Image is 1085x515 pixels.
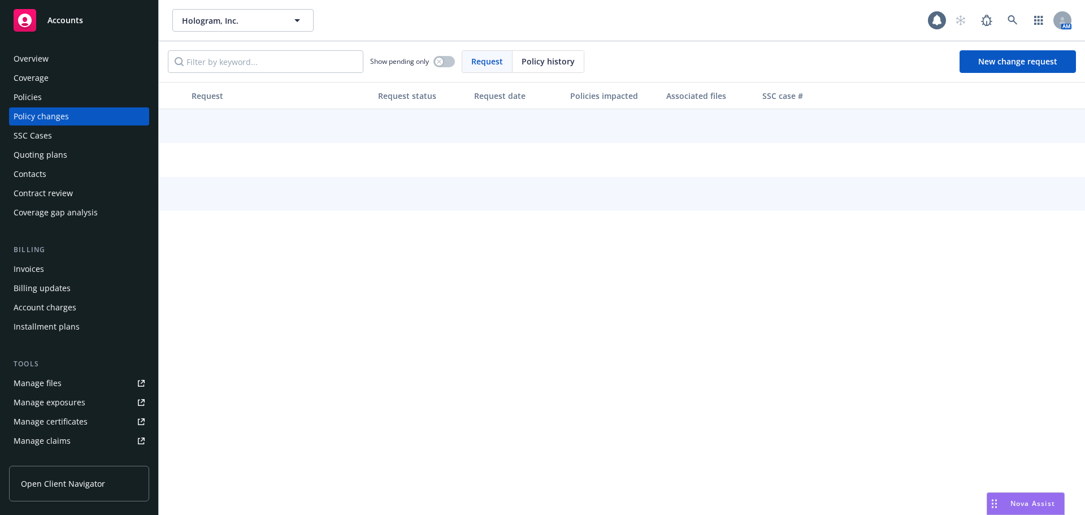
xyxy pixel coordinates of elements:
div: Policies [14,88,42,106]
button: Request [187,82,374,109]
div: Installment plans [14,318,80,336]
a: Manage files [9,374,149,392]
a: Contract review [9,184,149,202]
div: Manage claims [14,432,71,450]
a: Overview [9,50,149,68]
div: Request date [474,90,561,102]
a: Search [1001,9,1024,32]
a: Contacts [9,165,149,183]
a: Installment plans [9,318,149,336]
button: Associated files [662,82,758,109]
button: Nova Assist [987,492,1065,515]
input: Filter by keyword... [168,50,363,73]
div: Policies impacted [570,90,657,102]
div: Policy changes [14,107,69,125]
a: Manage claims [9,432,149,450]
a: Accounts [9,5,149,36]
a: Account charges [9,298,149,317]
div: Manage exposures [14,393,85,412]
a: Coverage gap analysis [9,204,149,222]
span: Show pending only [370,57,429,66]
a: Policies [9,88,149,106]
div: Overview [14,50,49,68]
a: Quoting plans [9,146,149,164]
span: Open Client Navigator [21,478,105,490]
button: SSC case # [758,82,843,109]
div: SSC Cases [14,127,52,145]
a: Coverage [9,69,149,87]
a: Invoices [9,260,149,278]
div: Associated files [666,90,753,102]
div: Manage certificates [14,413,88,431]
span: New change request [978,56,1057,67]
a: SSC Cases [9,127,149,145]
div: Tools [9,358,149,370]
a: New change request [960,50,1076,73]
a: Switch app [1027,9,1050,32]
a: Manage exposures [9,393,149,412]
span: Request [471,55,503,67]
a: Billing updates [9,279,149,297]
div: Manage files [14,374,62,392]
div: Request [192,90,369,102]
div: Billing [9,244,149,256]
span: Nova Assist [1010,499,1055,508]
div: Billing updates [14,279,71,297]
div: Drag to move [987,493,1001,514]
div: Invoices [14,260,44,278]
a: Report a Bug [975,9,998,32]
div: Contract review [14,184,73,202]
div: Coverage gap analysis [14,204,98,222]
div: Contacts [14,165,46,183]
a: Start snowing [949,9,972,32]
button: Request date [470,82,566,109]
button: Request status [374,82,470,109]
div: SSC case # [762,90,838,102]
div: Coverage [14,69,49,87]
span: Policy history [522,55,575,67]
button: Policies impacted [566,82,662,109]
a: Manage BORs [9,451,149,469]
div: Request status [378,90,465,102]
div: Account charges [14,298,76,317]
div: Quoting plans [14,146,67,164]
span: Hologram, Inc. [182,15,280,27]
span: Accounts [47,16,83,25]
a: Manage certificates [9,413,149,431]
button: Hologram, Inc. [172,9,314,32]
a: Policy changes [9,107,149,125]
div: Manage BORs [14,451,67,469]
